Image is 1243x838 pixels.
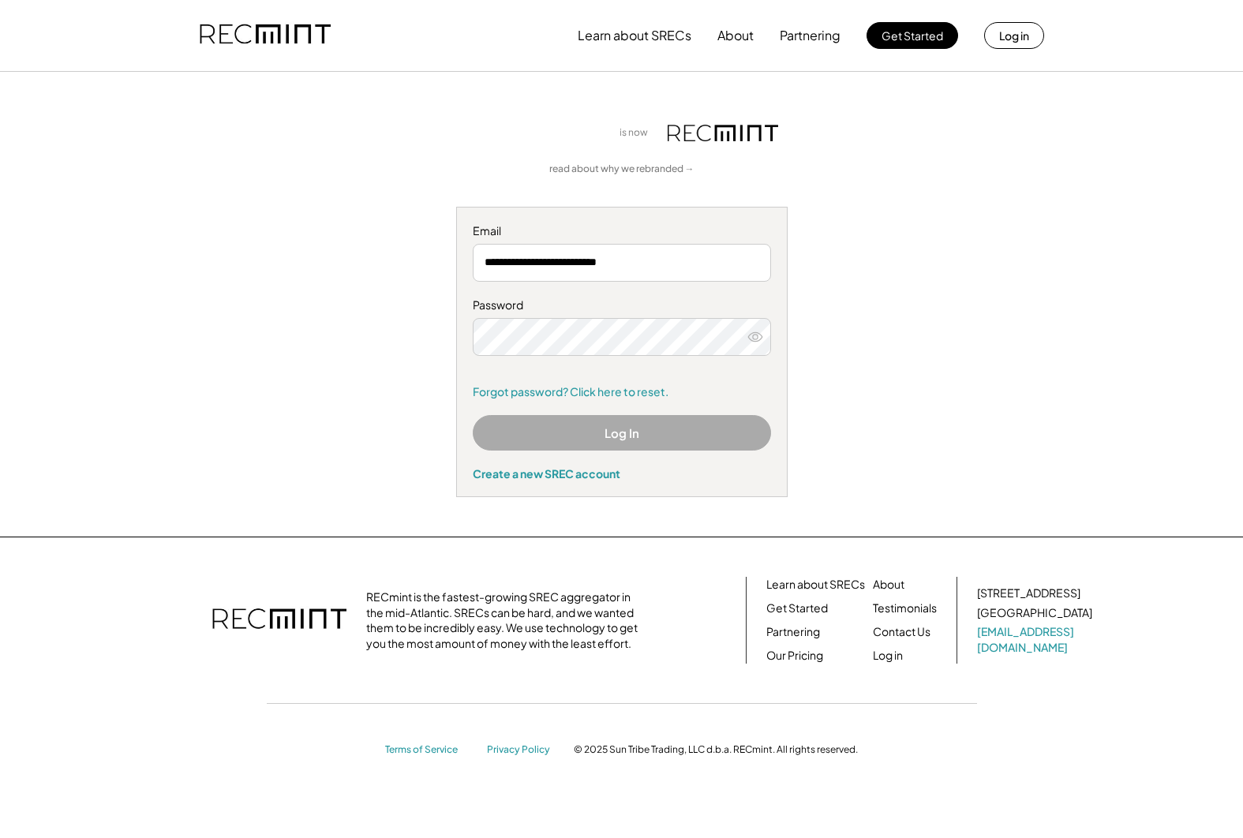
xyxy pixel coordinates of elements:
[200,9,331,62] img: recmint-logotype%403x.png
[473,223,771,239] div: Email
[466,111,608,155] img: yH5BAEAAAAALAAAAAABAAEAAAIBRAA7
[766,624,820,640] a: Partnering
[473,384,771,400] a: Forgot password? Click here to reset.
[766,600,828,616] a: Get Started
[487,743,558,757] a: Privacy Policy
[873,648,903,664] a: Log in
[668,125,778,141] img: recmint-logotype%403x.png
[873,577,904,593] a: About
[717,20,754,51] button: About
[616,126,660,140] div: is now
[867,22,958,49] button: Get Started
[574,743,858,756] div: © 2025 Sun Tribe Trading, LLC d.b.a. RECmint. All rights reserved.
[385,743,472,757] a: Terms of Service
[780,20,841,51] button: Partnering
[549,163,695,176] a: read about why we rebranded →
[984,22,1044,49] button: Log in
[977,585,1080,601] div: [STREET_ADDRESS]
[366,589,646,651] div: RECmint is the fastest-growing SREC aggregator in the mid-Atlantic. SRECs can be hard, and we wan...
[873,624,930,640] a: Contact Us
[873,600,937,616] a: Testimonials
[578,20,691,51] button: Learn about SRECs
[766,577,865,593] a: Learn about SRECs
[977,624,1095,655] a: [EMAIL_ADDRESS][DOMAIN_NAME]
[766,648,823,664] a: Our Pricing
[977,605,1092,621] div: [GEOGRAPHIC_DATA]
[212,593,346,648] img: recmint-logotype%403x.png
[473,297,771,313] div: Password
[473,466,771,481] div: Create a new SREC account
[473,415,771,451] button: Log In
